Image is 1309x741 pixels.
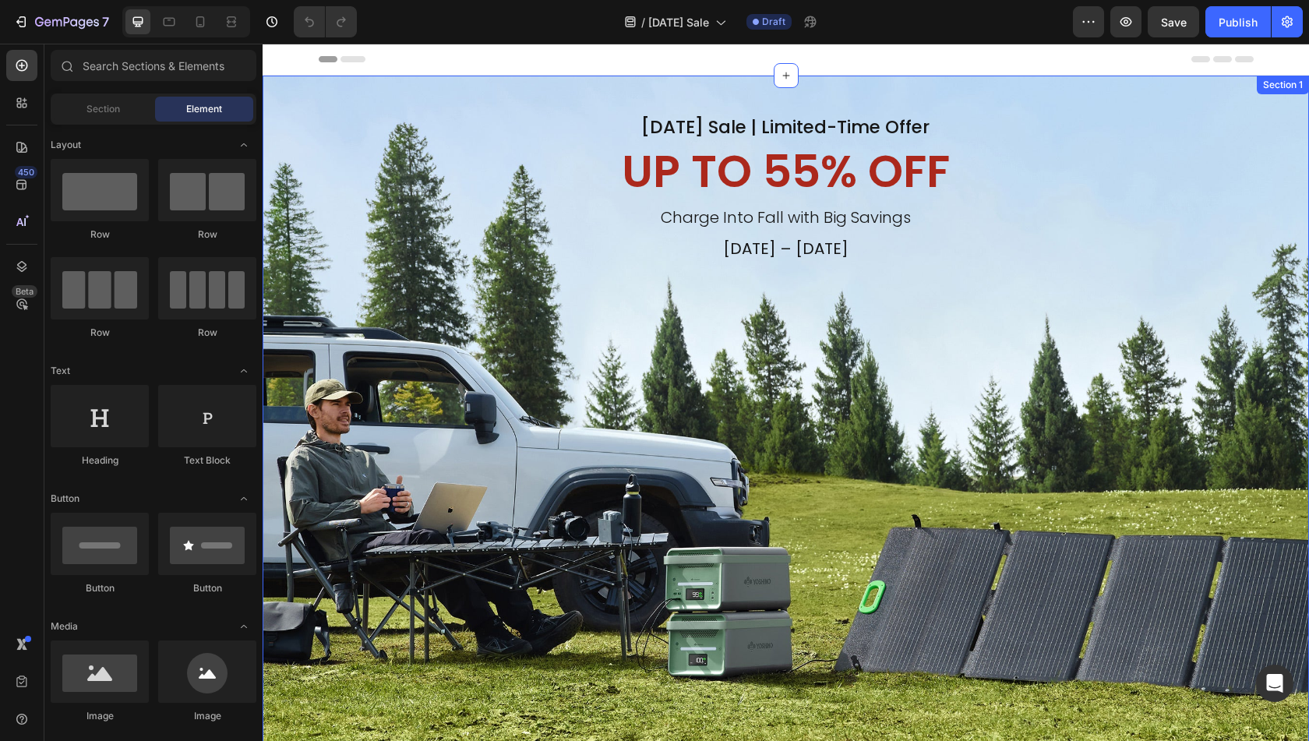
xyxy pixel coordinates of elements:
[158,228,256,242] div: Row
[158,709,256,723] div: Image
[1205,6,1271,37] button: Publish
[51,581,149,595] div: Button
[15,166,37,178] div: 450
[158,581,256,595] div: Button
[158,326,256,340] div: Row
[762,15,785,29] span: Draft
[6,6,116,37] button: 7
[51,364,70,378] span: Text
[1161,16,1187,29] span: Save
[1256,665,1293,702] div: Open Intercom Messenger
[648,14,709,30] span: [DATE] Sale
[294,6,357,37] div: Undo/Redo
[51,228,149,242] div: Row
[158,453,256,468] div: Text Block
[51,326,149,340] div: Row
[1219,14,1258,30] div: Publish
[51,492,79,506] span: Button
[1148,6,1199,37] button: Save
[51,619,78,633] span: Media
[51,50,256,81] input: Search Sections & Elements
[186,102,222,116] span: Element
[641,14,645,30] span: /
[51,453,149,468] div: Heading
[86,102,120,116] span: Section
[51,138,81,152] span: Layout
[102,12,109,31] p: 7
[231,614,256,639] span: Toggle open
[12,285,37,298] div: Beta
[231,358,256,383] span: Toggle open
[231,486,256,511] span: Toggle open
[263,44,1309,741] iframe: Design area
[231,132,256,157] span: Toggle open
[51,709,149,723] div: Image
